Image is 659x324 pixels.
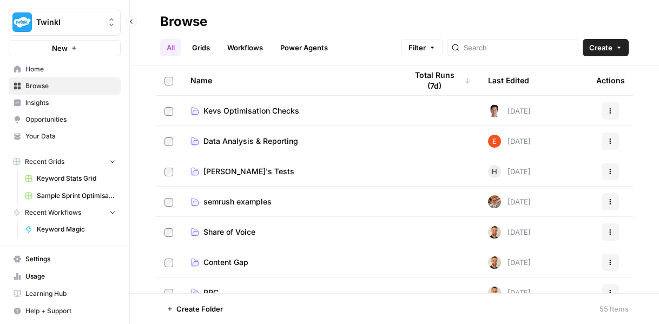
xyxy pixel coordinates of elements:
[25,157,64,167] span: Recent Grids
[9,94,121,111] a: Insights
[589,42,612,53] span: Create
[25,272,116,281] span: Usage
[9,250,121,268] a: Settings
[203,287,219,298] span: PPC
[488,65,529,95] div: Last Edited
[488,256,531,269] div: [DATE]
[488,226,501,239] img: ggqkytmprpadj6gr8422u7b6ymfp
[9,61,121,78] a: Home
[25,81,116,91] span: Browse
[176,303,223,314] span: Create Folder
[9,9,121,36] button: Workspace: Twinkl
[25,254,116,264] span: Settings
[52,43,68,54] span: New
[20,170,121,187] a: Keyword Stats Grid
[190,196,390,207] a: semrush examples
[408,42,426,53] span: Filter
[599,303,629,314] div: 55 Items
[274,39,334,56] a: Power Agents
[203,166,294,177] span: [PERSON_NAME]'s Tests
[464,42,574,53] input: Search
[190,65,390,95] div: Name
[488,104,501,117] img: 5fjcwz9j96yb8k4p8fxbxtl1nran
[203,105,299,116] span: Kevs Optimisation Checks
[25,115,116,124] span: Opportunities
[9,268,121,285] a: Usage
[488,104,531,117] div: [DATE]
[488,286,501,299] img: ggqkytmprpadj6gr8422u7b6ymfp
[596,65,625,95] div: Actions
[160,13,207,30] div: Browse
[488,286,531,299] div: [DATE]
[37,191,116,201] span: Sample Sprint Optimisations Check
[203,257,248,268] span: Content Gap
[190,166,390,177] a: [PERSON_NAME]'s Tests
[25,98,116,108] span: Insights
[25,208,81,217] span: Recent Workflows
[488,226,531,239] div: [DATE]
[9,77,121,95] a: Browse
[190,136,390,147] a: Data Analysis & Reporting
[37,224,116,234] span: Keyword Magic
[488,195,531,208] div: [DATE]
[9,40,121,56] button: New
[37,174,116,183] span: Keyword Stats Grid
[20,187,121,204] a: Sample Sprint Optimisations Check
[401,39,443,56] button: Filter
[20,221,121,238] a: Keyword Magic
[492,166,497,177] span: H
[488,135,531,148] div: [DATE]
[25,131,116,141] span: Your Data
[25,289,116,299] span: Learning Hub
[12,12,32,32] img: Twinkl Logo
[190,257,390,268] a: Content Gap
[25,306,116,316] span: Help + Support
[407,65,471,95] div: Total Runs (7d)
[9,111,121,128] a: Opportunities
[488,135,501,148] img: 8y9pl6iujm21he1dbx14kgzmrglr
[190,227,390,237] a: Share of Voice
[583,39,629,56] button: Create
[190,105,390,116] a: Kevs Optimisation Checks
[203,136,298,147] span: Data Analysis & Reporting
[488,165,531,178] div: [DATE]
[186,39,216,56] a: Grids
[488,195,501,208] img: 3gvzbppwfisvml0x668cj17z7zh7
[160,39,181,56] a: All
[25,64,116,74] span: Home
[9,154,121,170] button: Recent Grids
[203,227,255,237] span: Share of Voice
[9,204,121,221] button: Recent Workflows
[160,300,229,318] button: Create Folder
[9,128,121,145] a: Your Data
[203,196,272,207] span: semrush examples
[9,285,121,302] a: Learning Hub
[9,302,121,320] button: Help + Support
[221,39,269,56] a: Workflows
[36,17,102,28] span: Twinkl
[190,287,390,298] a: PPC
[488,256,501,269] img: ggqkytmprpadj6gr8422u7b6ymfp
